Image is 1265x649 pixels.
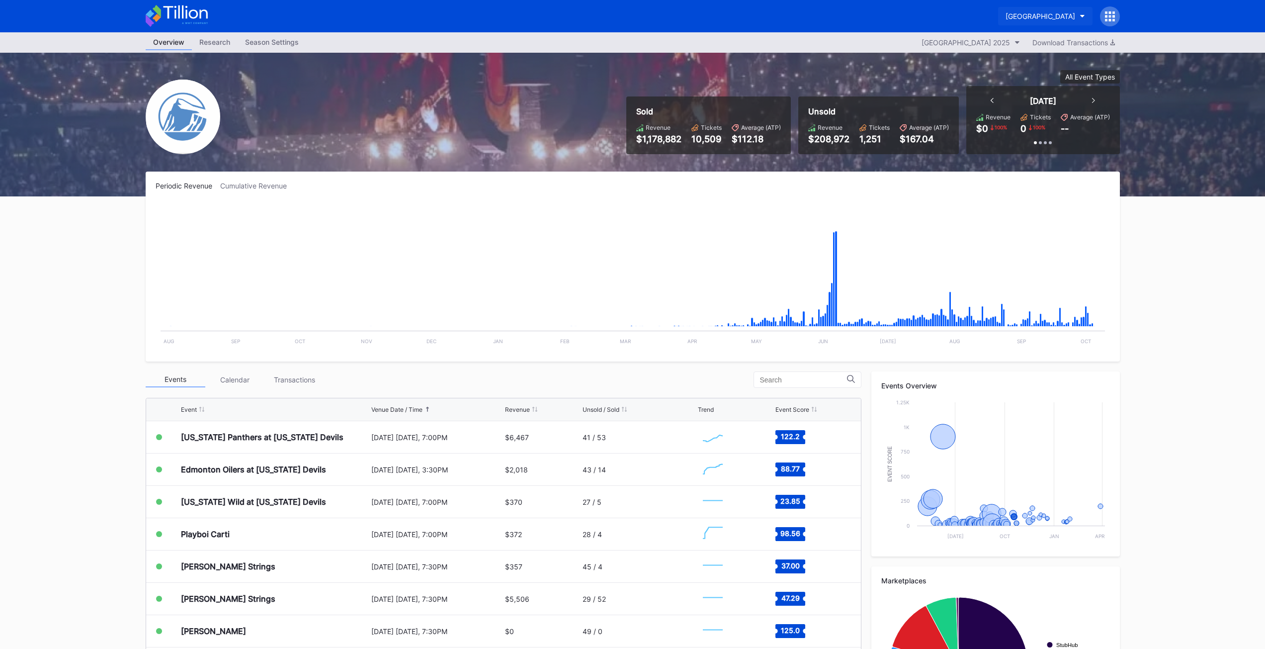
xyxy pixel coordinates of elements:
[781,464,800,473] text: 88.77
[818,124,843,131] div: Revenue
[371,627,503,636] div: [DATE] [DATE], 7:30PM
[156,182,220,190] div: Periodic Revenue
[881,381,1110,390] div: Events Overview
[636,106,781,116] div: Sold
[371,465,503,474] div: [DATE] [DATE], 3:30PM
[1056,642,1078,648] text: StubHub
[505,595,529,603] div: $5,506
[1030,96,1056,106] div: [DATE]
[163,338,173,344] text: Aug
[917,36,1025,49] button: [GEOGRAPHIC_DATA] 2025
[505,627,514,636] div: $0
[698,619,728,644] svg: Chart title
[698,457,728,482] svg: Chart title
[426,338,436,344] text: Dec
[181,464,326,474] div: Edmonton Oilers at [US_STATE] Devils
[1060,70,1120,84] button: All Event Types
[701,124,722,131] div: Tickets
[909,124,949,131] div: Average (ATP)
[922,38,1010,47] div: [GEOGRAPHIC_DATA] 2025
[231,338,240,344] text: Sep
[505,498,522,506] div: $370
[1061,123,1069,134] div: --
[907,523,910,529] text: 0
[775,406,809,413] div: Event Score
[698,406,714,413] div: Trend
[881,397,1110,547] svg: Chart title
[691,134,722,144] div: 10,509
[698,425,728,450] svg: Chart title
[295,338,305,344] text: Oct
[1032,123,1046,131] div: 100 %
[986,113,1011,121] div: Revenue
[1006,12,1075,20] div: [GEOGRAPHIC_DATA]
[181,594,275,604] div: [PERSON_NAME] Strings
[146,372,205,387] div: Events
[780,529,800,538] text: 98.56
[808,106,949,116] div: Unsold
[687,338,697,344] text: Apr
[583,465,606,474] div: 43 / 14
[887,446,892,482] text: Event Score
[192,35,238,50] a: Research
[949,338,960,344] text: Aug
[583,498,601,506] div: 27 / 5
[181,432,343,442] div: [US_STATE] Panthers at [US_STATE] Devils
[181,626,246,636] div: [PERSON_NAME]
[265,372,325,387] div: Transactions
[900,134,949,144] div: $167.04
[371,433,503,442] div: [DATE] [DATE], 7:00PM
[636,134,681,144] div: $1,178,882
[493,338,503,344] text: Jan
[1081,338,1091,344] text: Oct
[583,627,602,636] div: 49 / 0
[238,35,306,49] div: Season Settings
[205,372,265,387] div: Calendar
[192,35,238,49] div: Research
[741,124,781,131] div: Average (ATP)
[760,376,847,384] input: Search
[371,406,422,413] div: Venue Date / Time
[904,424,910,430] text: 1k
[620,338,631,344] text: Mar
[238,35,306,50] a: Season Settings
[998,7,1093,25] button: [GEOGRAPHIC_DATA]
[1000,533,1010,539] text: Oct
[698,586,728,611] svg: Chart title
[698,522,728,547] svg: Chart title
[901,498,910,504] text: 250
[220,182,295,190] div: Cumulative Revenue
[881,576,1110,585] div: Marketplaces
[901,473,910,479] text: 500
[181,497,326,507] div: [US_STATE] Wild at [US_STATE] Devils
[859,134,890,144] div: 1,251
[1095,533,1104,539] text: Apr
[505,433,529,442] div: $6,467
[505,465,528,474] div: $2,018
[371,530,503,539] div: [DATE] [DATE], 7:00PM
[146,35,192,50] a: Overview
[947,533,963,539] text: [DATE]
[976,123,988,134] div: $0
[181,561,275,571] div: [PERSON_NAME] Strings
[1070,113,1110,121] div: Average (ATP)
[780,497,800,505] text: 23.85
[1065,73,1115,81] div: All Event Types
[583,562,602,571] div: 45 / 4
[808,134,849,144] div: $208,972
[732,134,781,144] div: $112.18
[1049,533,1059,539] text: Jan
[505,562,522,571] div: $357
[583,433,606,442] div: 41 / 53
[751,338,762,344] text: May
[994,123,1008,131] div: 100 %
[560,338,570,344] text: Feb
[371,498,503,506] div: [DATE] [DATE], 7:00PM
[361,338,372,344] text: Nov
[781,561,800,570] text: 37.00
[646,124,671,131] div: Revenue
[1020,123,1026,134] div: 0
[181,406,197,413] div: Event
[879,338,896,344] text: [DATE]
